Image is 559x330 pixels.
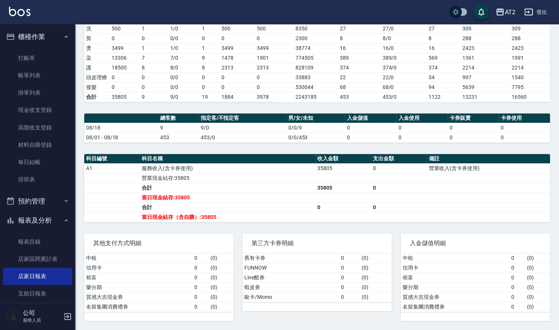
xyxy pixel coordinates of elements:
[84,163,140,173] td: A1
[84,282,192,292] td: 樂分期
[525,292,550,302] td: ( 0 )
[200,24,220,33] td: 1
[220,72,255,82] td: 0
[200,92,220,102] td: 19
[294,53,338,63] td: 774505
[345,113,396,123] th: 入金儲值
[461,92,510,102] td: 13231
[199,123,286,133] td: 9/0
[380,82,427,92] td: 68 / 0
[84,273,192,282] td: 裕富
[461,33,510,43] td: 288
[3,101,72,119] a: 現金收支登錄
[192,273,209,282] td: 0
[220,63,255,72] td: 2313
[525,253,550,263] td: ( 0 )
[509,273,525,282] td: 0
[371,202,427,212] td: 0
[294,24,338,33] td: 8350
[509,292,525,302] td: 0
[338,72,381,82] td: 22
[84,253,233,312] table: a dense table
[84,253,192,263] td: 中租
[140,82,168,92] td: 0
[192,253,209,263] td: 0
[84,154,550,222] table: a dense table
[396,113,447,123] th: 入金使用
[84,33,110,43] td: 剪
[401,253,509,263] td: 中租
[525,263,550,273] td: ( 0 )
[158,113,198,123] th: 總客數
[339,273,360,282] td: 0
[504,8,515,17] div: AT2
[140,202,315,212] td: 合計
[84,292,192,302] td: 質感大吉現金券
[315,202,371,212] td: 0
[380,63,427,72] td: 374 / 0
[255,33,294,43] td: 0
[84,43,110,53] td: 燙
[242,282,339,292] td: 蝦皮劵
[110,33,140,43] td: 0
[242,253,392,302] table: a dense table
[209,292,233,302] td: ( 0 )
[199,113,286,123] th: 指定客/不指定客
[427,24,461,33] td: 27
[427,53,461,63] td: 569
[3,119,72,136] a: 高階收支登錄
[84,82,110,92] td: 接髮
[110,24,140,33] td: 500
[294,43,338,53] td: 38774
[427,92,461,102] td: 1122
[396,123,447,133] td: 0
[192,263,209,273] td: 0
[3,84,72,101] a: 掛單列表
[110,63,140,72] td: 18500
[140,173,315,183] td: 營業現金結存:35805
[220,43,255,53] td: 3499
[242,263,339,273] td: FUNNOW
[380,33,427,43] td: 8 / 0
[315,183,371,193] td: 35805
[339,253,360,263] td: 0
[192,282,209,292] td: 0
[3,303,72,320] a: 互助月報表
[168,72,200,82] td: 0 / 0
[200,33,220,43] td: 0
[380,24,427,33] td: 27 / 0
[401,302,509,312] td: 名留集團消費禮券
[339,263,360,273] td: 0
[338,82,381,92] td: 68
[209,282,233,292] td: ( 0 )
[255,92,294,102] td: 3978
[294,33,338,43] td: 2300
[338,63,381,72] td: 374
[461,24,510,33] td: 309
[427,72,461,82] td: 34
[427,43,461,53] td: 16
[380,92,427,102] td: 453/0
[200,82,220,92] td: 0
[461,72,510,82] td: 997
[3,136,72,154] a: 材料自購登錄
[286,133,345,142] td: 0/0/453
[192,292,209,302] td: 0
[360,273,392,282] td: ( 0 )
[509,263,525,273] td: 0
[315,154,371,164] th: 收入金額
[84,63,110,72] td: 護
[140,63,168,72] td: 8
[84,72,110,82] td: 頭皮理療
[345,133,396,142] td: 0
[509,282,525,292] td: 0
[401,273,509,282] td: 裕富
[140,212,315,222] td: 當日現金結存（含自購）:35805
[3,50,72,67] a: 打帳單
[93,240,224,247] span: 其他支付方式明細
[9,7,30,16] img: Logo
[360,263,392,273] td: ( 0 )
[294,92,338,102] td: 2243185
[396,133,447,142] td: 0
[255,43,294,53] td: 3499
